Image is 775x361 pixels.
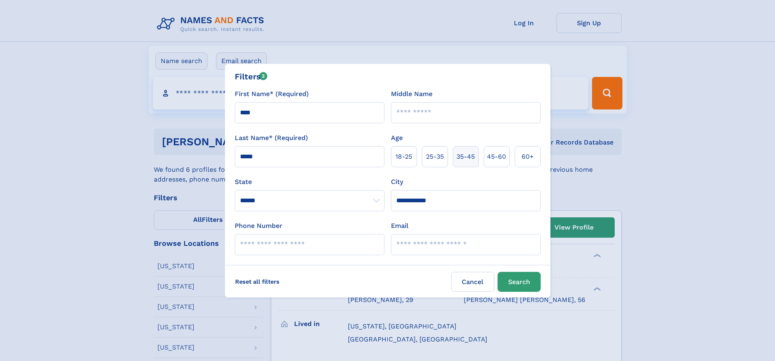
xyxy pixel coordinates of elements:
label: Email [391,221,408,231]
label: Phone Number [235,221,282,231]
span: 18‑25 [395,152,412,162]
div: Filters [235,70,268,83]
label: First Name* (Required) [235,89,309,99]
label: Reset all filters [230,272,285,291]
label: Middle Name [391,89,432,99]
span: 45‑60 [487,152,506,162]
label: Last Name* (Required) [235,133,308,143]
span: 60+ [522,152,534,162]
label: City [391,177,403,187]
span: 35‑45 [456,152,475,162]
label: Age [391,133,403,143]
button: Search [498,272,541,292]
span: 25‑35 [426,152,444,162]
label: Cancel [451,272,494,292]
label: State [235,177,384,187]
